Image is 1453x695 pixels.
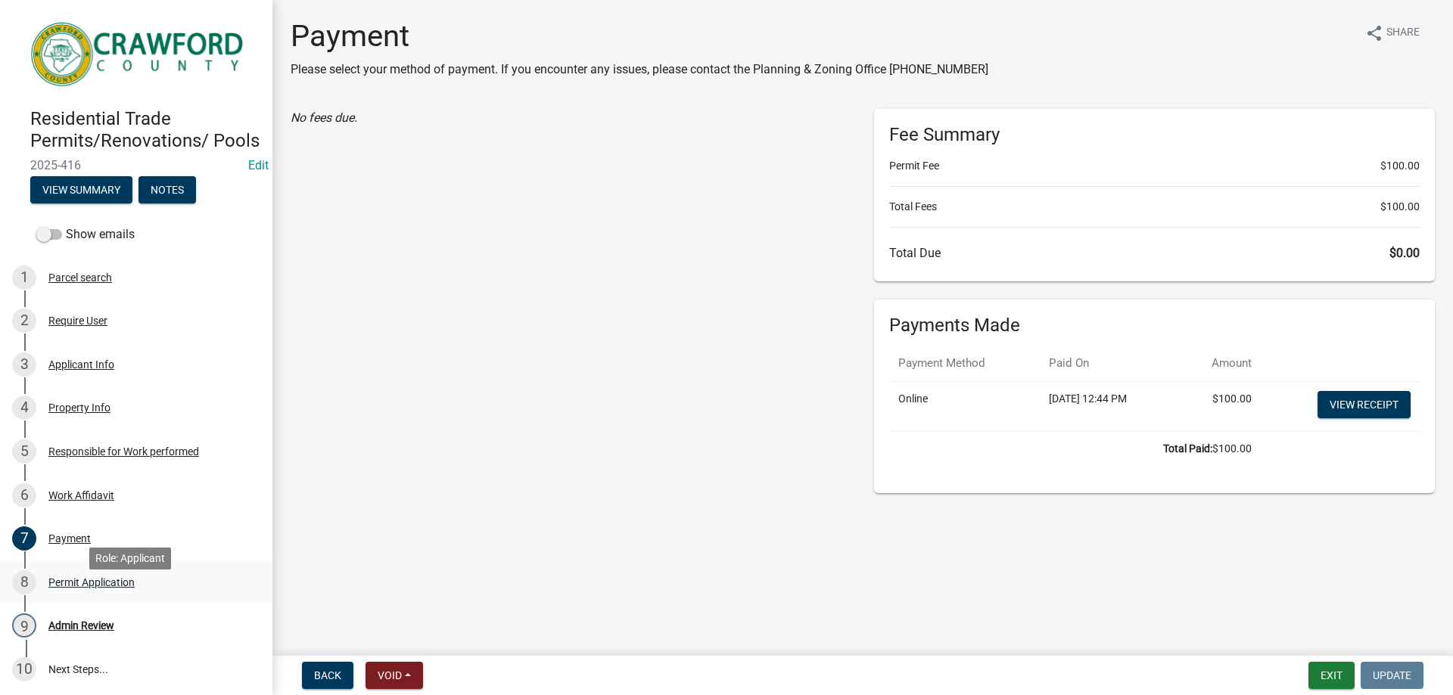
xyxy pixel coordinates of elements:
[48,620,114,631] div: Admin Review
[48,359,114,370] div: Applicant Info
[12,483,36,507] div: 6
[30,158,242,172] span: 2025-416
[1365,24,1383,42] i: share
[248,158,269,172] wm-modal-confirm: Edit Application Number
[12,613,36,638] div: 9
[889,199,1420,215] li: Total Fees
[314,669,341,681] span: Back
[889,381,1040,431] td: Online
[48,446,199,457] div: Responsible for Work performed
[1361,662,1423,689] button: Update
[30,176,132,203] button: View Summary
[1308,662,1355,689] button: Exit
[889,315,1420,337] h6: Payments Made
[1163,442,1212,455] b: Total Paid:
[1318,391,1411,418] a: View receipt
[30,108,260,152] h4: Residential Trade Permits/Renovations/ Pools
[1389,246,1420,260] span: $0.00
[48,315,107,326] div: Require User
[1380,199,1420,215] span: $100.00
[1373,669,1411,681] span: Update
[12,526,36,551] div: 7
[1380,158,1420,174] span: $100.00
[302,662,353,689] button: Back
[138,185,196,197] wm-modal-confirm: Notes
[48,272,112,283] div: Parcel search
[30,185,132,197] wm-modal-confirm: Summary
[89,548,171,569] div: Role: Applicant
[12,657,36,681] div: 10
[366,662,423,689] button: Void
[36,225,135,244] label: Show emails
[378,669,402,681] span: Void
[1178,346,1261,381] th: Amount
[889,431,1261,466] td: $100.00
[1386,24,1420,42] span: Share
[12,265,36,290] div: 1
[12,396,36,420] div: 4
[1040,381,1178,431] td: [DATE] 12:44 PM
[889,246,1420,260] h6: Total Due
[12,309,36,333] div: 2
[889,346,1040,381] th: Payment Method
[12,352,36,377] div: 3
[48,577,135,588] div: Permit Application
[291,18,988,54] h1: Payment
[48,402,110,413] div: Property Info
[138,176,196,203] button: Notes
[30,16,248,92] img: Crawford County, Georgia
[291,61,988,79] p: Please select your method of payment. If you encounter any issues, please contact the Planning & ...
[1178,381,1261,431] td: $100.00
[12,439,36,464] div: 5
[248,158,269,172] a: Edit
[48,533,91,544] div: Payment
[1040,346,1178,381] th: Paid On
[1353,18,1432,48] button: shareShare
[12,570,36,594] div: 8
[889,124,1420,146] h6: Fee Summary
[291,110,357,125] i: No fees due.
[889,158,1420,174] li: Permit Fee
[48,490,114,501] div: Work Affidavit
